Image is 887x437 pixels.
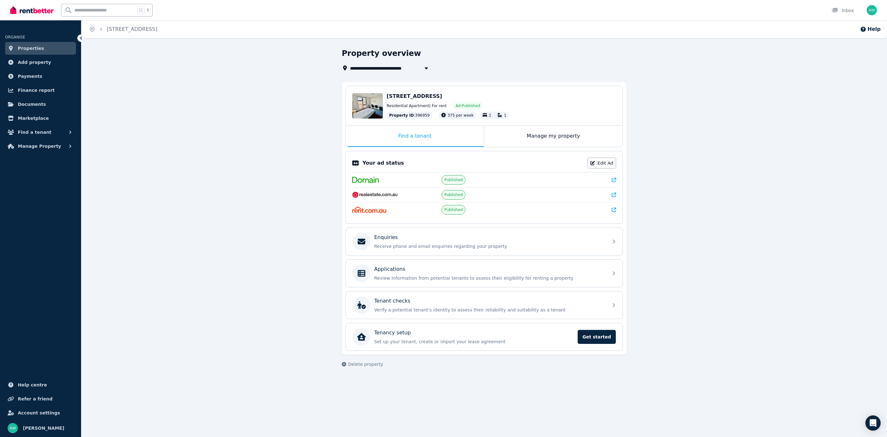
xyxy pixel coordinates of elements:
[5,126,76,139] button: Find a tenant
[18,58,51,66] span: Add property
[865,415,881,431] div: Open Intercom Messenger
[484,126,622,147] div: Manage my property
[147,8,149,13] span: k
[5,393,76,405] a: Refer a friend
[18,128,52,136] span: Find a tenant
[23,424,64,432] span: [PERSON_NAME]
[18,395,52,403] span: Refer a friend
[860,25,881,33] button: Help
[387,93,442,99] span: [STREET_ADDRESS]
[18,100,46,108] span: Documents
[18,72,42,80] span: Payments
[5,56,76,69] a: Add property
[444,207,463,212] span: Published
[387,103,447,108] span: Residential Apartment | For rent
[5,70,76,83] a: Payments
[444,177,463,182] span: Published
[489,113,492,118] span: 1
[18,409,60,417] span: Account settings
[5,35,25,39] span: ORGANISE
[346,126,484,147] div: Find a tenant
[18,114,49,122] span: Marketplace
[346,260,622,287] a: ApplicationsReview information from potential tenants to assess their eligibility for renting a p...
[18,44,44,52] span: Properties
[374,243,604,249] p: Receive phone and email enquiries regarding your property
[5,406,76,419] a: Account settings
[867,5,877,15] img: Andrew Wong
[348,361,383,367] span: Delete property
[374,297,410,305] p: Tenant checks
[5,140,76,153] button: Manage Property
[5,84,76,97] a: Finance report
[588,158,616,168] a: Edit Ad
[346,323,622,351] a: Tenancy setupSet up your tenant, create or import your lease agreementGet started
[5,379,76,391] a: Help centre
[18,86,55,94] span: Finance report
[352,177,379,183] img: Domain.com.au
[18,381,47,389] span: Help centre
[389,113,414,118] span: Property ID
[504,113,506,118] span: 1
[362,159,404,167] p: Your ad status
[374,329,411,337] p: Tenancy setup
[374,338,574,345] p: Set up your tenant, create or import your lease agreement
[8,423,18,433] img: Andrew Wong
[5,98,76,111] a: Documents
[10,5,53,15] img: RentBetter
[832,7,854,14] div: Inbox
[374,234,398,241] p: Enquiries
[81,20,165,38] nav: Breadcrumb
[352,207,386,213] img: Rent.com.au
[342,361,383,367] button: Delete property
[456,103,480,108] span: Ad: Published
[444,192,463,197] span: Published
[107,26,157,32] a: [STREET_ADDRESS]
[342,48,421,58] h1: Property overview
[18,142,61,150] span: Manage Property
[346,228,622,255] a: EnquiriesReceive phone and email enquiries regarding your property
[5,112,76,125] a: Marketplace
[5,42,76,55] a: Properties
[448,113,474,118] span: 375 per week
[578,330,616,344] span: Get started
[387,112,432,119] div: : 396959
[374,275,604,281] p: Review information from potential tenants to assess their eligibility for renting a property
[374,265,405,273] p: Applications
[374,307,604,313] p: Verify a potential tenant's identity to assess their reliability and suitability as a tenant
[346,291,622,319] a: Tenant checksVerify a potential tenant's identity to assess their reliability and suitability as ...
[352,192,398,198] img: RealEstate.com.au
